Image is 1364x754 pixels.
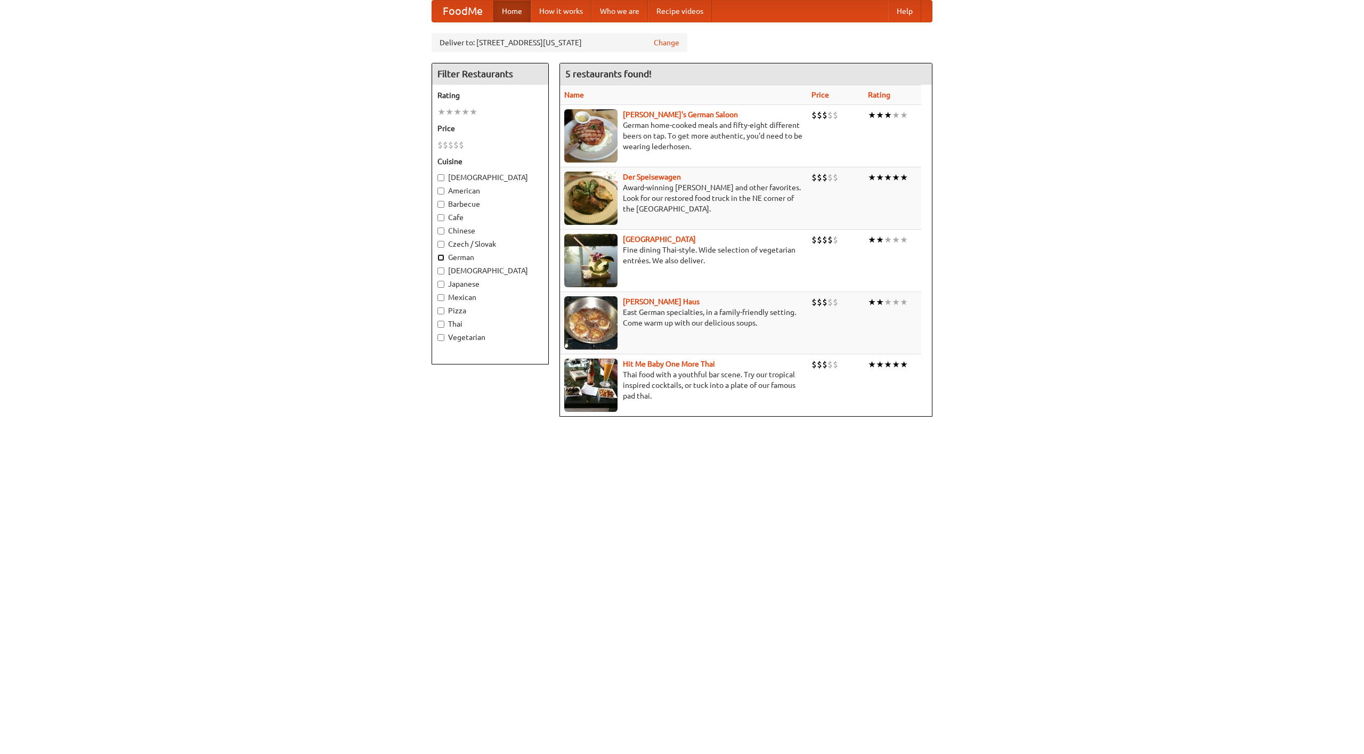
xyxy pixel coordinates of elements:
li: ★ [892,234,900,246]
label: Cafe [437,212,543,223]
label: American [437,185,543,196]
img: speisewagen.jpg [564,172,618,225]
li: $ [437,139,443,151]
a: Rating [868,91,890,99]
li: $ [459,139,464,151]
li: $ [833,359,838,370]
li: $ [827,296,833,308]
li: ★ [868,296,876,308]
li: $ [827,172,833,183]
a: [PERSON_NAME]'s German Saloon [623,110,738,119]
li: $ [811,234,817,246]
li: ★ [876,109,884,121]
li: ★ [868,109,876,121]
li: ★ [868,234,876,246]
li: $ [817,296,822,308]
input: [DEMOGRAPHIC_DATA] [437,174,444,181]
li: ★ [884,172,892,183]
li: ★ [876,359,884,370]
input: American [437,188,444,194]
label: Pizza [437,305,543,316]
li: $ [822,234,827,246]
li: $ [448,139,453,151]
p: Thai food with a youthful bar scene. Try our tropical inspired cocktails, or tuck into a plate of... [564,369,803,401]
li: ★ [461,106,469,118]
a: Price [811,91,829,99]
li: $ [822,359,827,370]
p: Award-winning [PERSON_NAME] and other favorites. Look for our restored food truck in the NE corne... [564,182,803,214]
input: Thai [437,321,444,328]
a: Der Speisewagen [623,173,681,181]
li: $ [817,359,822,370]
img: esthers.jpg [564,109,618,163]
p: East German specialties, in a family-friendly setting. Come warm up with our delicious soups. [564,307,803,328]
img: satay.jpg [564,234,618,287]
label: Czech / Slovak [437,239,543,249]
a: Hit Me Baby One More Thai [623,360,715,368]
li: $ [822,172,827,183]
li: ★ [892,109,900,121]
li: $ [811,109,817,121]
a: How it works [531,1,591,22]
li: ★ [453,106,461,118]
li: ★ [884,109,892,121]
a: Name [564,91,584,99]
li: ★ [900,234,908,246]
li: ★ [445,106,453,118]
li: $ [822,296,827,308]
label: Barbecue [437,199,543,209]
a: Change [654,37,679,48]
input: Vegetarian [437,334,444,341]
a: Recipe videos [648,1,712,22]
ng-pluralize: 5 restaurants found! [565,69,652,79]
li: ★ [884,296,892,308]
h5: Price [437,123,543,134]
li: $ [827,359,833,370]
li: $ [822,109,827,121]
input: Japanese [437,281,444,288]
li: ★ [900,296,908,308]
li: $ [811,172,817,183]
a: Home [493,1,531,22]
a: Who we are [591,1,648,22]
input: Mexican [437,294,444,301]
label: Japanese [437,279,543,289]
p: German home-cooked meals and fifty-eight different beers on tap. To get more authentic, you'd nee... [564,120,803,152]
li: ★ [900,109,908,121]
p: Fine dining Thai-style. Wide selection of vegetarian entrées. We also deliver. [564,245,803,266]
a: Help [888,1,921,22]
input: German [437,254,444,261]
li: $ [833,296,838,308]
a: [GEOGRAPHIC_DATA] [623,235,696,244]
h5: Cuisine [437,156,543,167]
a: [PERSON_NAME] Haus [623,297,700,306]
label: Chinese [437,225,543,236]
li: $ [443,139,448,151]
input: Pizza [437,307,444,314]
input: Cafe [437,214,444,221]
label: [DEMOGRAPHIC_DATA] [437,265,543,276]
input: Barbecue [437,201,444,208]
input: [DEMOGRAPHIC_DATA] [437,267,444,274]
h5: Rating [437,90,543,101]
li: $ [817,109,822,121]
label: Vegetarian [437,332,543,343]
li: ★ [892,359,900,370]
li: ★ [868,172,876,183]
li: ★ [437,106,445,118]
li: ★ [892,172,900,183]
h4: Filter Restaurants [432,63,548,85]
li: $ [833,172,838,183]
li: ★ [876,234,884,246]
input: Chinese [437,228,444,234]
label: [DEMOGRAPHIC_DATA] [437,172,543,183]
li: $ [453,139,459,151]
li: ★ [892,296,900,308]
li: $ [811,359,817,370]
li: $ [817,234,822,246]
input: Czech / Slovak [437,241,444,248]
li: $ [817,172,822,183]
